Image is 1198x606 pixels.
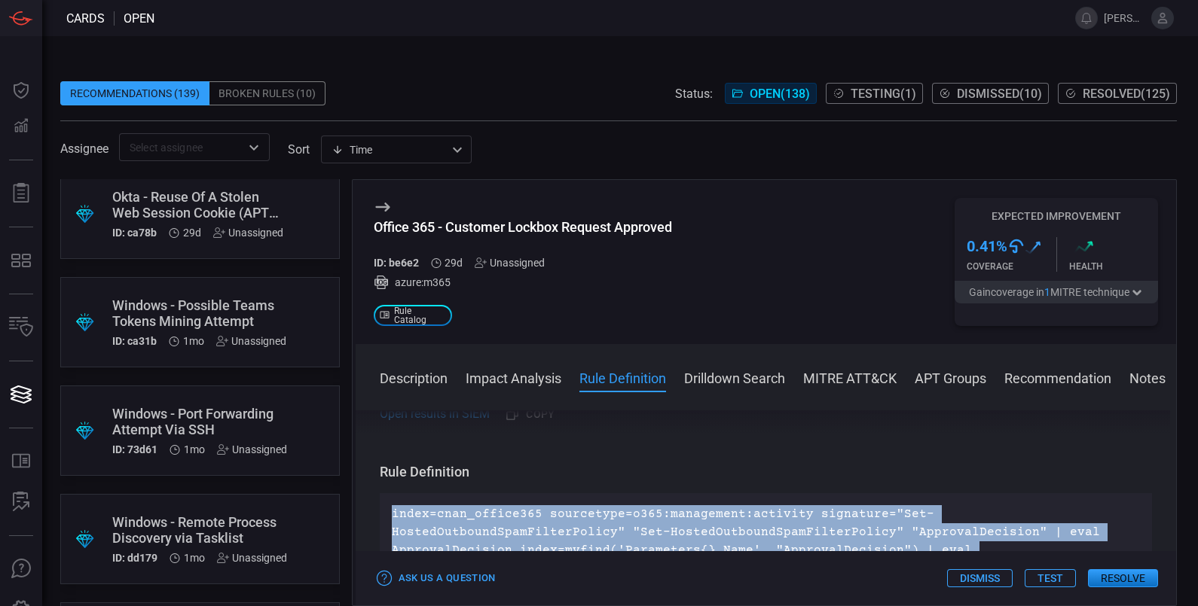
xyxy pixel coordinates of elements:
button: Reports [3,175,39,212]
button: Notes [1129,368,1166,386]
span: Open ( 138 ) [750,87,810,101]
button: Dismissed(10) [932,83,1049,104]
button: Resolved(125) [1058,83,1177,104]
div: Unassigned [217,443,287,455]
button: APT Groups [915,368,986,386]
div: Unassigned [475,257,545,269]
div: Coverage [967,261,1056,272]
button: Inventory [3,309,39,346]
button: ALERT ANALYSIS [3,484,39,520]
input: Select assignee [124,138,240,157]
div: Office 365 - Customer Lockbox Request Approved [374,219,672,235]
div: Time [332,142,448,157]
button: Impact Analysis [466,368,561,386]
span: Assignee [60,142,108,156]
span: Aug 14, 2025 5:08 AM [183,335,204,347]
button: Drilldown Search [684,368,785,386]
div: Windows - Possible Teams Tokens Mining Attempt [112,297,286,329]
button: Cards [3,376,39,413]
h5: ID: 73d61 [112,443,157,455]
button: Rule Definition [579,368,666,386]
h3: 0.41 % [967,237,1007,255]
div: Windows - Port Forwarding Attempt Via SSH [112,406,287,437]
button: Dismiss [947,569,1013,587]
h5: ID: be6e2 [374,257,419,269]
div: Okta - Reuse Of A Stolen Web Session Cookie (APT 29, EVILNUM) [112,189,283,221]
h3: Rule Definition [380,463,1153,481]
button: Testing(1) [826,83,923,104]
div: Unassigned [213,227,283,239]
h5: Expected Improvement [955,210,1158,222]
button: Rule Catalog [3,443,39,480]
h5: ID: ca78b [112,227,157,239]
div: Recommendations (139) [60,81,209,105]
span: 1 [1044,286,1050,298]
span: Dismissed ( 10 ) [957,87,1042,101]
button: Open [243,137,264,158]
button: Ask Us a Question [374,567,500,590]
div: Health [1069,261,1159,272]
span: Aug 14, 2025 5:08 AM [184,443,205,455]
h5: ID: ca31b [112,335,157,347]
div: Unassigned [216,335,286,347]
h5: ID: dd179 [112,552,157,564]
span: Testing ( 1 ) [851,87,916,101]
button: MITRE - Detection Posture [3,242,39,279]
span: open [124,11,154,26]
span: Aug 14, 2025 5:08 AM [184,552,205,564]
div: azure:m365 [374,275,672,290]
button: Detections [3,108,39,145]
span: Cards [66,11,105,26]
div: Unassigned [217,552,287,564]
button: Recommendation [1004,368,1111,386]
span: Status: [675,87,713,101]
button: Dashboard [3,72,39,108]
label: sort [288,142,310,157]
span: Resolved ( 125 ) [1083,87,1170,101]
button: Gaincoverage in1MITRE technique [955,281,1158,303]
span: Rule Catalog [394,306,445,324]
span: Aug 19, 2025 8:57 AM [445,257,463,269]
div: Windows - Remote Process Discovery via Tasklist [112,514,287,546]
div: Broken Rules (10) [209,81,325,105]
span: Aug 19, 2025 8:57 AM [183,227,201,239]
button: Test [1025,569,1076,587]
button: Open(138) [725,83,817,104]
button: Resolve [1088,569,1158,587]
span: [PERSON_NAME].[PERSON_NAME] [1104,12,1145,24]
button: MITRE ATT&CK [803,368,897,386]
button: Ask Us A Question [3,551,39,587]
button: Description [380,368,448,386]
